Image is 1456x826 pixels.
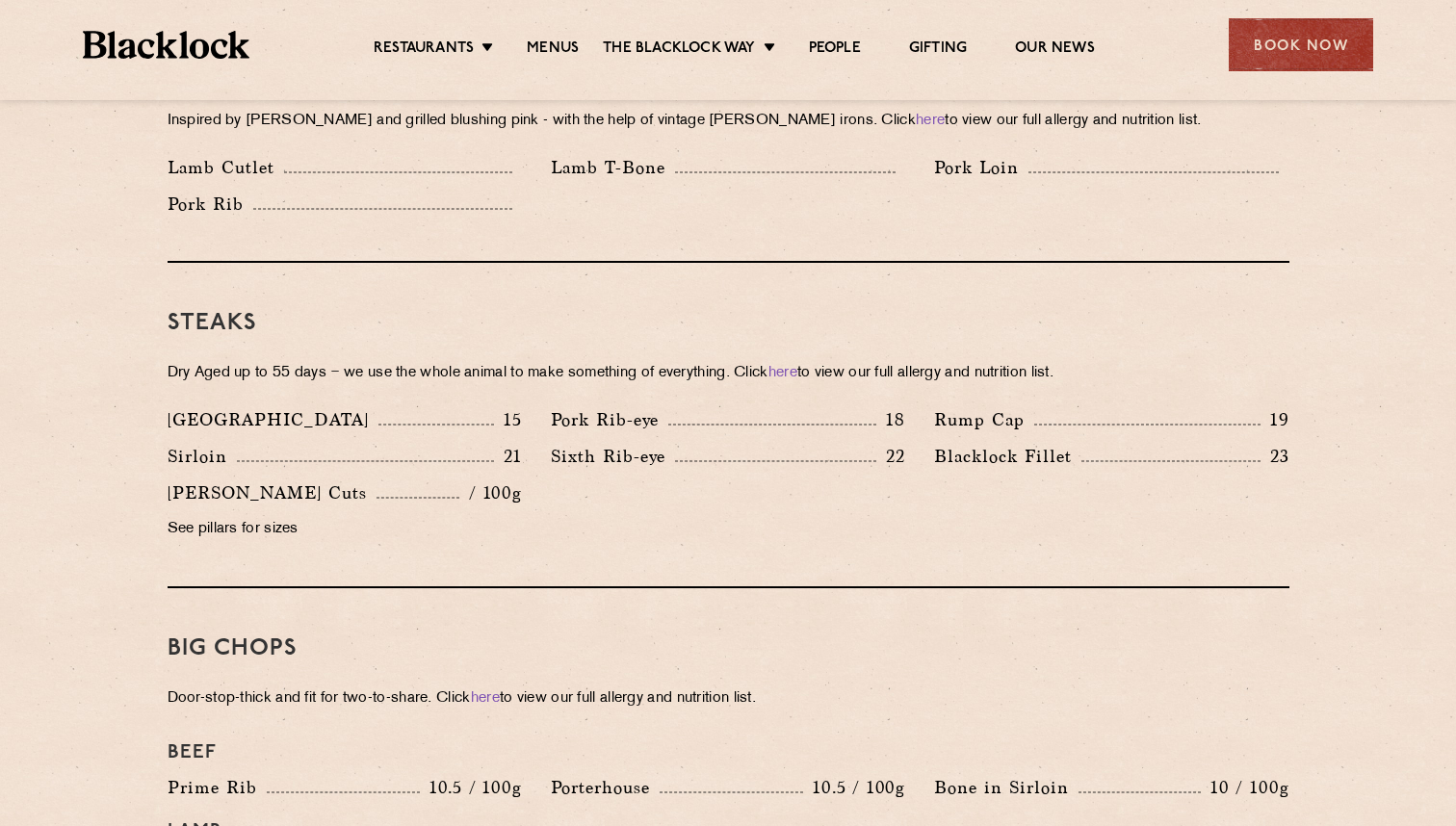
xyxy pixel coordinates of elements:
p: [PERSON_NAME] Cuts [168,479,377,506]
a: here [768,366,797,380]
p: 10.5 / 100g [803,775,905,800]
p: See pillars for sizes [168,516,522,543]
p: 22 [876,444,905,469]
p: Pork Rib [168,191,253,218]
p: Sixth Rib-eye [551,443,675,470]
p: Dry Aged up to 55 days − we use the whole animal to make something of everything. Click to view o... [168,360,1289,387]
a: Restaurants [374,39,474,61]
p: 23 [1261,444,1289,469]
p: Pork Rib-eye [551,406,668,433]
p: Lamb Cutlet [168,154,284,181]
h4: Beef [168,741,1289,764]
a: The Blacklock Way [603,39,755,61]
a: Gifting [909,39,967,61]
p: 10 / 100g [1201,775,1288,800]
p: 10.5 / 100g [420,775,522,800]
p: Door-stop-thick and fit for two-to-share. Click to view our full allergy and nutrition list. [168,685,1289,712]
p: Prime Rib [168,774,267,801]
a: here [916,114,945,128]
p: Bone in Sirloin [934,774,1079,801]
p: Blacklock Fillet [934,443,1081,470]
img: BL_Textured_Logo-footer-cropped.svg [83,31,249,59]
p: Porterhouse [551,774,660,801]
p: 21 [494,444,522,469]
h3: Big Chops [168,636,1289,661]
p: / 100g [459,480,522,505]
p: [GEOGRAPHIC_DATA] [168,406,378,433]
div: Book Now [1229,18,1373,71]
p: 18 [876,407,905,432]
p: 19 [1261,407,1289,432]
a: People [809,39,861,61]
p: Inspired by [PERSON_NAME] and grilled blushing pink - with the help of vintage [PERSON_NAME] iron... [168,108,1289,135]
p: Rump Cap [934,406,1034,433]
a: Menus [527,39,579,61]
p: Sirloin [168,443,237,470]
p: 15 [494,407,522,432]
a: Our News [1015,39,1095,61]
h3: Steaks [168,311,1289,336]
a: here [471,691,500,706]
p: Pork Loin [934,154,1028,181]
p: Lamb T-Bone [551,154,675,181]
